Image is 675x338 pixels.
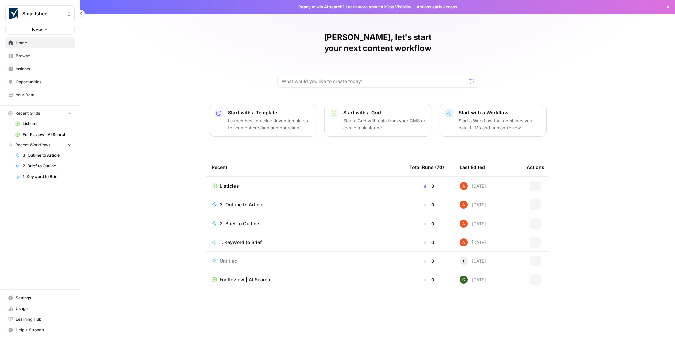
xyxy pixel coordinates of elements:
[459,117,541,131] p: Start a Workflow that combines your data, LLMs and human review
[460,201,486,209] div: [DATE]
[5,90,75,100] a: Your Data
[209,104,316,137] button: Start with a TemplateLaunch best-practice driven templates for content creation and operations
[5,140,75,150] button: Recent Workflows
[5,77,75,87] a: Opportunities
[5,64,75,74] a: Insights
[32,26,42,33] span: New
[12,118,75,129] a: Listicles
[220,258,238,264] span: Untitled
[220,201,263,208] span: 3. Outline to Article
[5,5,75,22] button: Workspace: Smartsheet
[409,201,449,208] div: 0
[212,201,399,208] a: 3. Outline to Article
[5,303,75,314] a: Usage
[22,10,63,17] span: Smartsheet
[16,92,72,98] span: Your Data
[460,257,486,265] div: [DATE]
[12,161,75,171] a: 2. Brief to Outline
[5,292,75,303] a: Settings
[460,220,486,228] div: [DATE]
[324,104,431,137] button: Start with a GridStart a Grid with data from your CMS or create a blank one
[23,174,72,180] span: 1. Keyword to Brief
[417,4,457,10] span: Actions early access
[212,158,399,176] div: Recent
[220,183,239,189] span: Listicles
[220,220,259,227] span: 2. Brief to Outline
[212,258,399,264] a: Untitled
[16,66,72,72] span: Insights
[460,182,468,190] img: cje7zb9ux0f2nqyv5qqgv3u0jxek
[5,25,75,35] button: New
[220,239,262,246] span: 1. Keyword to Brief
[5,108,75,118] button: Recent Grids
[23,132,72,138] span: For Review | AI Search
[409,158,444,176] div: Total Runs (7d)
[12,150,75,161] a: 3. Outline to Article
[460,276,468,284] img: 14qrvic887bnlg6dzgoj39zarp80
[463,258,464,264] span: t
[16,316,72,322] span: Learning Hub
[459,109,541,116] p: Start with a Workflow
[23,152,72,158] span: 3. Outline to Article
[16,53,72,59] span: Browse
[16,40,72,46] span: Home
[212,183,399,189] a: Listicles
[298,4,411,10] span: Ready to win AI search? about AirOps Visibility
[23,121,72,127] span: Listicles
[460,238,486,246] div: [DATE]
[460,201,468,209] img: cje7zb9ux0f2nqyv5qqgv3u0jxek
[460,182,486,190] div: [DATE]
[409,220,449,227] div: 0
[409,183,449,189] div: 3
[16,327,72,333] span: Help + Support
[15,110,40,116] span: Recent Grids
[440,104,547,137] button: Start with a WorkflowStart a Workflow that combines your data, LLMs and human review
[5,51,75,61] a: Browse
[23,163,72,169] span: 2. Brief to Outline
[12,129,75,140] a: For Review | AI Search
[343,117,426,131] p: Start a Grid with data from your CMS or create a blank one
[409,276,449,283] div: 0
[527,158,544,176] div: Actions
[409,239,449,246] div: 0
[282,78,466,85] input: What would you like to create today?
[228,117,311,131] p: Launch best-practice driven templates for content creation and operations
[228,109,311,116] p: Start with a Template
[460,276,486,284] div: [DATE]
[343,109,426,116] p: Start with a Grid
[460,220,468,228] img: cje7zb9ux0f2nqyv5qqgv3u0jxek
[212,239,399,246] a: 1. Keyword to Brief
[220,276,270,283] span: For Review | AI Search
[12,171,75,182] a: 1. Keyword to Brief
[277,32,478,54] h1: [PERSON_NAME], let's start your next content workflow
[460,238,468,246] img: cje7zb9ux0f2nqyv5qqgv3u0jxek
[346,4,368,9] a: Learn more
[409,258,449,264] div: 0
[16,79,72,85] span: Opportunities
[8,8,20,20] img: Smartsheet Logo
[5,325,75,335] button: Help + Support
[460,158,485,176] div: Last Edited
[16,295,72,301] span: Settings
[5,37,75,48] a: Home
[15,142,50,148] span: Recent Workflows
[212,276,399,283] a: For Review | AI Search
[212,220,399,227] a: 2. Brief to Outline
[16,306,72,312] span: Usage
[5,314,75,325] a: Learning Hub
